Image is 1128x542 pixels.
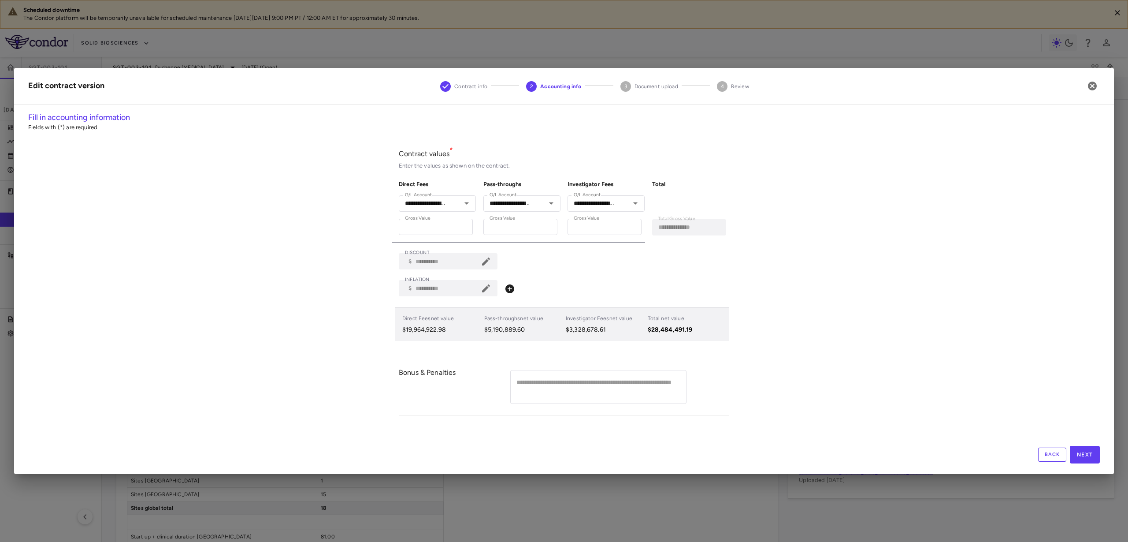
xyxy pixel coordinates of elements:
span: $ [408,258,412,264]
p: Fields with (*) are required. [28,123,1100,131]
button: Next [1070,446,1100,464]
h6: Fill in accounting information [28,112,1100,123]
label: INFLATION [405,276,430,284]
label: Gross Value [574,215,599,222]
p: $3,328,678.61 [566,326,644,334]
label: G/L Account [405,191,432,199]
text: 2 [530,83,533,90]
button: Accounting info [519,71,588,102]
h6: Total [652,180,730,188]
p: Investigator Fees net value [566,314,644,322]
button: Back [1038,448,1066,462]
h6: Pass-throughs [483,180,561,188]
label: Gross Value [405,215,430,222]
label: G/L Account [490,191,516,199]
button: Open [460,197,473,209]
div: Enter the values as shown on the contract. [399,162,729,170]
button: Open [545,197,557,209]
p: Contract values [399,149,729,158]
label: Gross Value [490,215,515,222]
span: Contract info [454,82,487,90]
span: Accounting info [540,82,581,90]
label: DISCOUNT [405,249,430,257]
button: Contract info [433,71,494,102]
p: Pass-throughs net value [484,314,563,322]
label: G/L Account [574,191,601,199]
div: Edit contract version [28,80,104,92]
p: $5,190,889.60 [484,326,563,334]
div: Bonus & Penalties [399,368,509,406]
h6: Direct Fees [399,180,476,188]
p: Direct Fees net value [402,314,481,322]
h6: Investigator Fees [568,180,645,188]
p: $19,964,922.98 [402,326,481,334]
button: Open [629,197,642,209]
p: Total net value [648,314,699,322]
p: $28,484,491.19 [648,326,699,334]
span: $ [408,285,412,291]
label: Total Gross Value [658,215,695,223]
